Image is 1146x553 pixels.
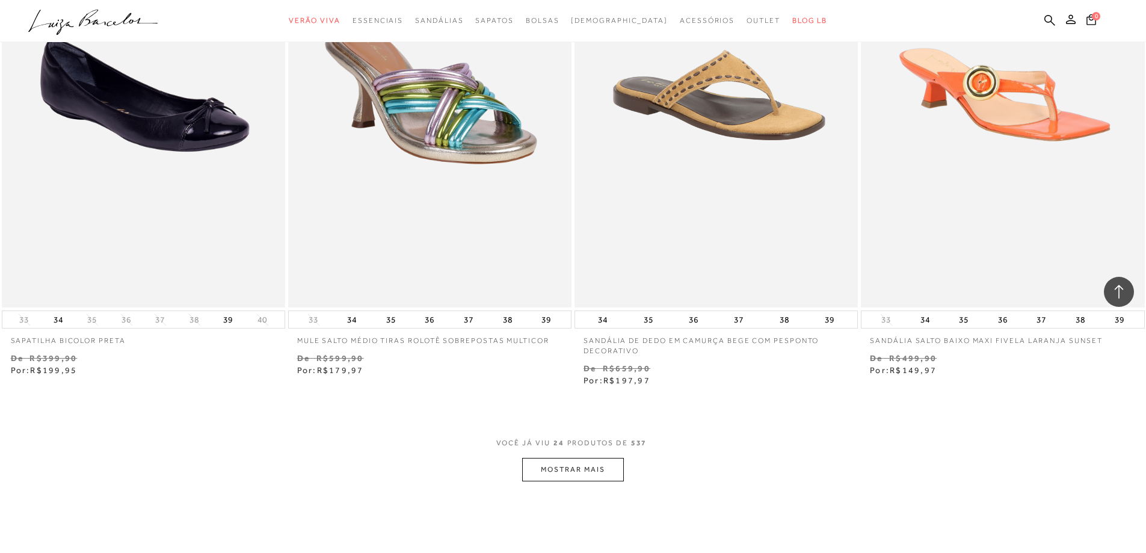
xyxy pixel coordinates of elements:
[571,16,668,25] span: [DEMOGRAPHIC_DATA]
[870,353,883,363] small: De
[11,365,78,375] span: Por:
[118,314,135,326] button: 36
[2,329,285,346] a: Sapatilha bicolor preta
[415,16,463,25] span: Sandálias
[11,353,23,363] small: De
[575,329,858,356] a: SANDÁLIA DE DEDO EM CAMURÇA BEGE COM PESPONTO DECORATIVO
[316,353,364,363] small: R$599,90
[30,365,77,375] span: R$199,95
[460,311,477,328] button: 37
[994,311,1011,328] button: 36
[1083,13,1100,29] button: 0
[1072,311,1089,328] button: 38
[631,439,647,447] span: 537
[353,10,403,32] a: categoryNavScreenReaderText
[526,10,559,32] a: categoryNavScreenReaderText
[747,10,780,32] a: categoryNavScreenReaderText
[475,16,513,25] span: Sapatos
[415,10,463,32] a: categoryNavScreenReaderText
[84,314,100,326] button: 35
[584,375,650,385] span: Por:
[50,311,67,328] button: 34
[538,311,555,328] button: 39
[522,458,623,481] button: MOSTRAR MAIS
[289,16,340,25] span: Verão Viva
[475,10,513,32] a: categoryNavScreenReaderText
[254,314,271,326] button: 40
[343,311,360,328] button: 34
[220,311,236,328] button: 39
[297,365,364,375] span: Por:
[16,314,32,326] button: 33
[603,375,650,385] span: R$197,97
[297,353,310,363] small: De
[288,329,571,346] a: Mule salto médio tiras rolotê sobrepostas multicor
[1111,311,1128,328] button: 39
[917,311,934,328] button: 34
[571,10,668,32] a: noSubCategoriesText
[499,311,516,328] button: 38
[680,10,735,32] a: categoryNavScreenReaderText
[317,365,364,375] span: R$179,97
[421,311,438,328] button: 36
[603,363,650,373] small: R$659,90
[1033,311,1050,328] button: 37
[289,10,340,32] a: categoryNavScreenReaderText
[776,311,793,328] button: 38
[584,363,596,373] small: De
[821,311,838,328] button: 39
[553,439,564,447] span: 24
[496,439,650,447] span: VOCÊ JÁ VIU PRODUTOS DE
[640,311,657,328] button: 35
[889,353,937,363] small: R$499,90
[29,353,77,363] small: R$399,90
[792,16,827,25] span: BLOG LB
[861,329,1144,346] a: SANDÁLIA SALTO BAIXO MAXI FIVELA LARANJA SUNSET
[353,16,403,25] span: Essenciais
[186,314,203,326] button: 38
[1092,12,1100,20] span: 0
[730,311,747,328] button: 37
[870,365,937,375] span: Por:
[305,314,322,326] button: 33
[878,314,895,326] button: 33
[383,311,399,328] button: 35
[152,314,168,326] button: 37
[747,16,780,25] span: Outlet
[526,16,559,25] span: Bolsas
[680,16,735,25] span: Acessórios
[685,311,702,328] button: 36
[594,311,611,328] button: 34
[955,311,972,328] button: 35
[792,10,827,32] a: BLOG LB
[890,365,937,375] span: R$149,97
